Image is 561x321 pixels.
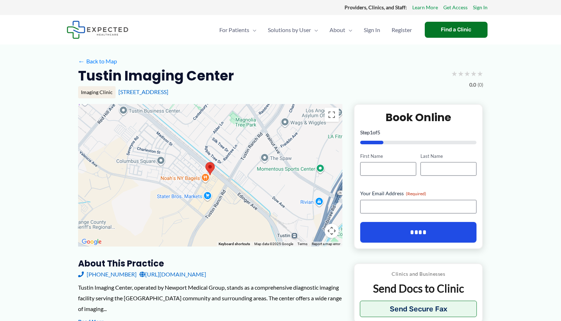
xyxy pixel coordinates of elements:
div: Tustin Imaging Center, operated by Newport Medical Group, stands as a comprehensive diagnostic im... [78,282,342,314]
span: 5 [377,129,380,135]
a: For PatientsMenu Toggle [214,17,262,42]
span: 0.0 [469,80,476,89]
a: Find a Clinic [425,22,488,38]
span: Menu Toggle [345,17,352,42]
span: Sign In [364,17,380,42]
a: [URL][DOMAIN_NAME] [139,269,206,280]
strong: Providers, Clinics, and Staff: [345,4,407,10]
a: Terms [297,242,307,246]
a: Learn More [412,3,438,12]
a: [PHONE_NUMBER] [78,269,137,280]
a: Sign In [358,17,386,42]
span: For Patients [219,17,249,42]
span: Register [392,17,412,42]
img: Expected Healthcare Logo - side, dark font, small [67,21,128,39]
p: Clinics and Businesses [360,269,477,279]
a: Get Access [443,3,468,12]
button: Keyboard shortcuts [219,242,250,247]
a: Report a map error [312,242,340,246]
label: First Name [360,153,416,160]
h3: About this practice [78,258,342,269]
h2: Book Online [360,110,477,124]
button: Send Secure Fax [360,301,477,317]
p: Send Docs to Clinic [360,281,477,295]
span: 1 [370,129,373,135]
a: Sign In [473,3,488,12]
a: AboutMenu Toggle [324,17,358,42]
a: [STREET_ADDRESS] [118,88,168,95]
span: ★ [477,67,483,80]
span: ★ [451,67,458,80]
span: (0) [478,80,483,89]
span: (Required) [406,191,426,196]
span: ★ [464,67,470,80]
img: Google [80,237,103,247]
h2: Tustin Imaging Center [78,67,234,84]
p: Step of [360,130,477,135]
span: Menu Toggle [249,17,256,42]
a: Solutions by UserMenu Toggle [262,17,324,42]
label: Your Email Address [360,190,477,197]
a: ←Back to Map [78,56,117,67]
nav: Primary Site Navigation [214,17,418,42]
span: About [330,17,345,42]
div: Imaging Clinic [78,86,116,98]
span: Solutions by User [268,17,311,42]
span: Map data ©2025 Google [254,242,293,246]
a: Open this area in Google Maps (opens a new window) [80,237,103,247]
button: Map camera controls [325,224,339,238]
button: Toggle fullscreen view [325,108,339,122]
span: ★ [470,67,477,80]
label: Last Name [420,153,476,160]
span: Menu Toggle [311,17,318,42]
span: ★ [458,67,464,80]
a: Register [386,17,418,42]
span: ← [78,58,85,64]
